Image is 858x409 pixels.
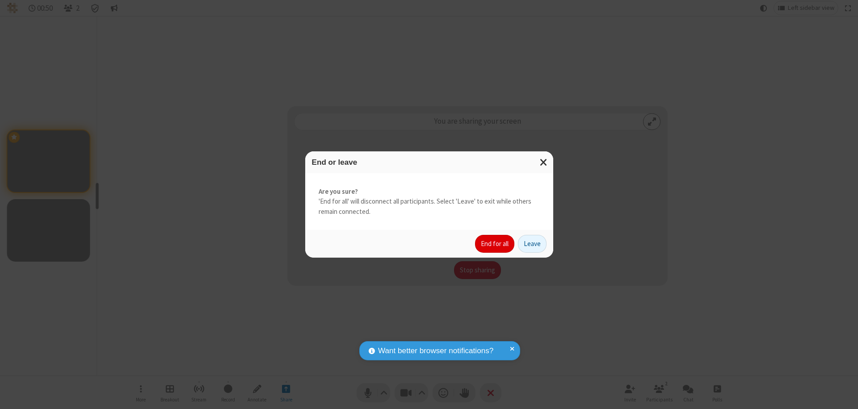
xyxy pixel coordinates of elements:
[475,235,514,253] button: End for all
[518,235,547,253] button: Leave
[534,151,553,173] button: Close modal
[312,158,547,167] h3: End or leave
[319,187,540,197] strong: Are you sure?
[305,173,553,230] div: 'End for all' will disconnect all participants. Select 'Leave' to exit while others remain connec...
[378,345,493,357] span: Want better browser notifications?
